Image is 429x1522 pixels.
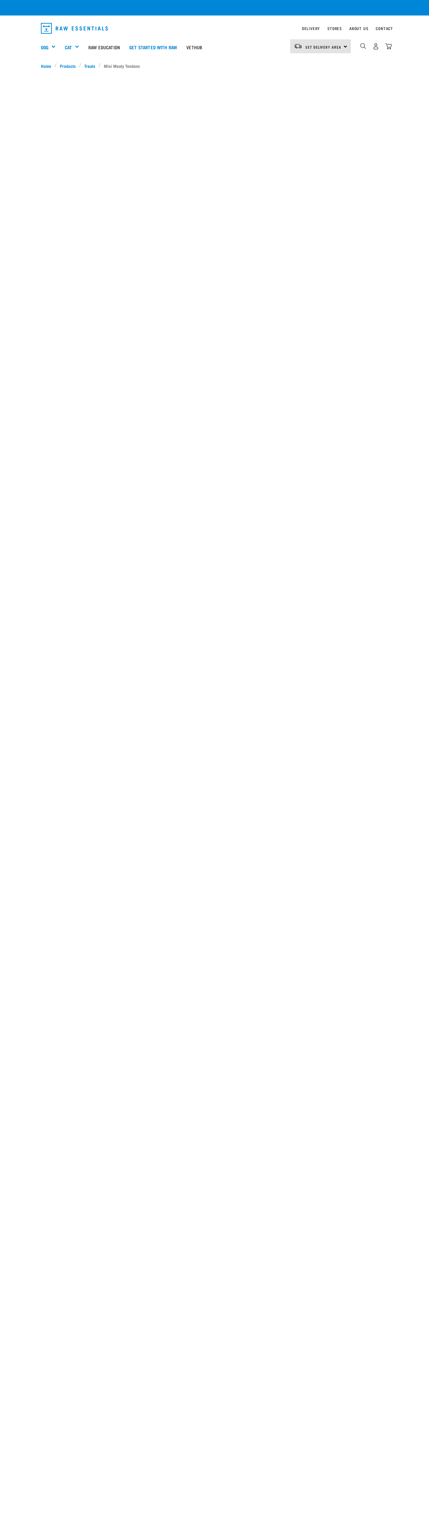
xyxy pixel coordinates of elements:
a: Delivery [302,27,320,29]
img: home-icon-1@2x.png [360,43,366,49]
img: user.png [373,43,379,50]
nav: breadcrumbs [41,63,388,69]
a: Dog [41,44,48,51]
img: home-icon@2x.png [385,43,392,50]
img: van-moving.png [294,43,302,49]
a: Products [57,63,79,69]
img: Raw Essentials Logo [41,23,108,34]
a: Treats [81,63,99,69]
span: Set Delivery Area [305,46,341,48]
a: Stores [327,27,342,29]
nav: dropdown navigation [36,20,393,36]
a: Home [41,63,55,69]
a: Vethub [182,35,207,59]
a: Cat [65,44,72,51]
a: Contact [376,27,393,29]
a: Get started with Raw [125,35,182,59]
a: About Us [349,27,368,29]
a: Raw Education [84,35,125,59]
